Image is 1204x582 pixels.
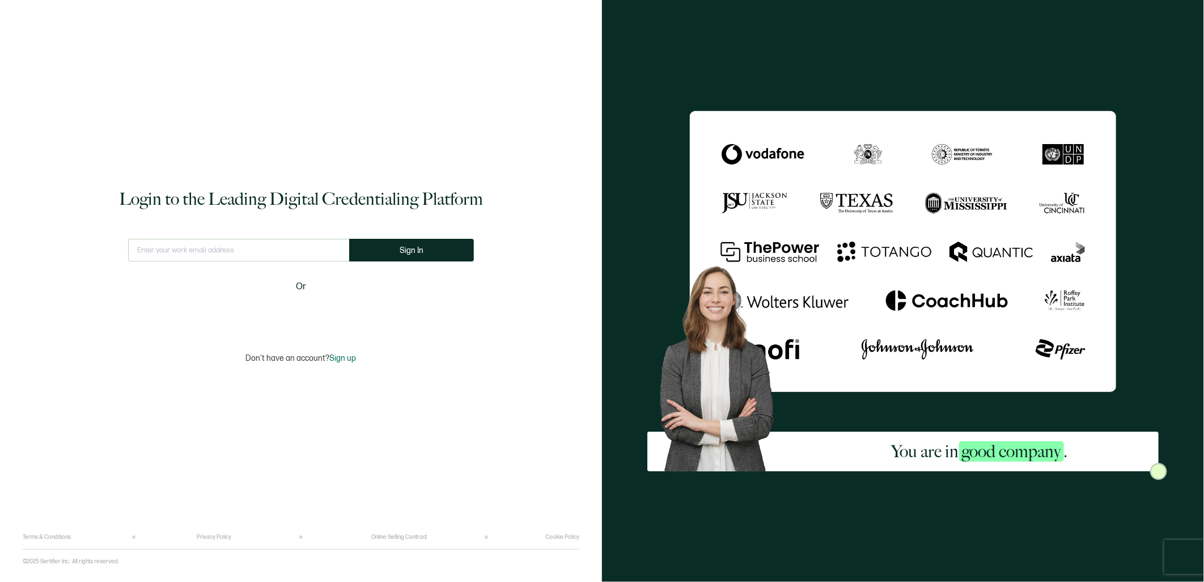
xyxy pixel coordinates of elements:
[119,188,483,210] h1: Login to the Leading Digital Credentialing Platform
[647,256,801,471] img: Sertifier Login - You are in <span class="strong-h">good company</span>. Hero
[349,239,474,262] button: Sign In
[296,280,306,294] span: Or
[197,534,231,541] a: Privacy Policy
[1150,463,1167,480] img: Sertifier Login
[545,534,579,541] a: Cookie Policy
[959,441,1064,462] span: good company
[892,440,1068,463] h2: You are in .
[230,301,372,326] iframe: Sign in with Google Button
[23,558,119,565] p: ©2025 Sertifier Inc.. All rights reserved.
[330,353,357,363] span: Sign up
[371,534,427,541] a: Online Selling Contract
[690,111,1116,392] img: Sertifier Login - You are in <span class="strong-h">good company</span>.
[128,239,349,262] input: Enter your work email address
[246,353,357,363] p: Don't have an account?
[23,534,71,541] a: Terms & Conditions
[400,246,423,255] span: Sign In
